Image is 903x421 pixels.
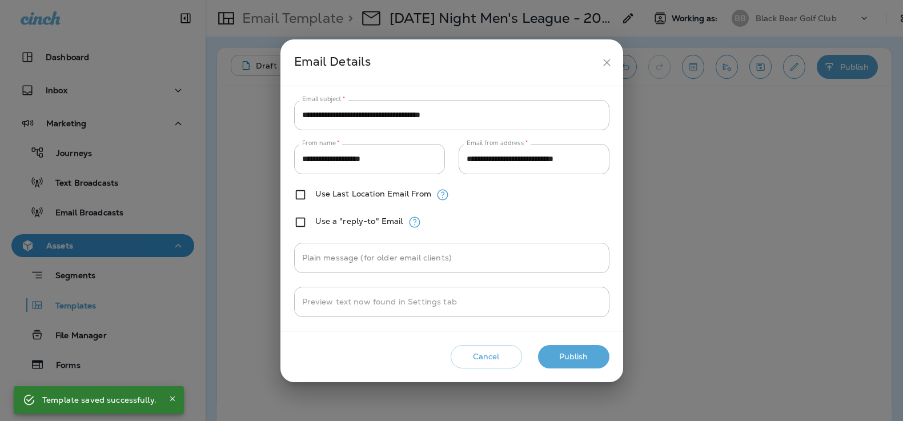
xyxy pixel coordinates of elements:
[315,189,432,198] label: Use Last Location Email From
[166,392,179,406] button: Close
[315,216,403,226] label: Use a "reply-to" Email
[596,52,617,73] button: close
[302,95,346,103] label: Email subject
[42,390,156,410] div: Template saved successfully.
[538,345,609,368] button: Publish
[467,139,528,147] label: Email from address
[302,139,340,147] label: From name
[294,52,596,73] div: Email Details
[451,345,522,368] button: Cancel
